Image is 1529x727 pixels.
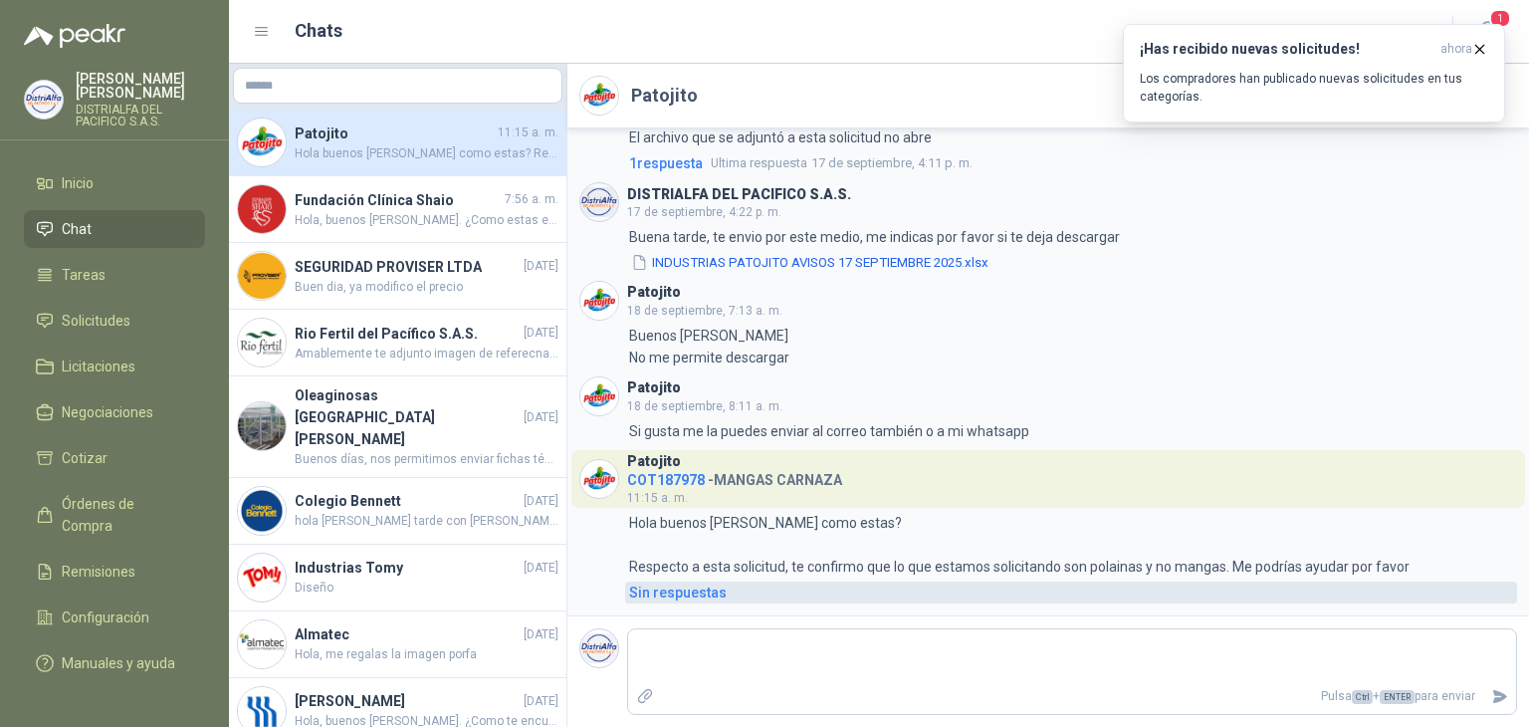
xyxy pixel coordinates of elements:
[24,256,205,294] a: Tareas
[295,189,501,211] h4: Fundación Clínica Shaio
[238,252,286,300] img: Company Logo
[627,382,681,393] h3: Patojito
[625,582,1517,604] a: Sin respuestas
[62,401,153,423] span: Negociaciones
[505,190,558,209] span: 7:56 a. m.
[229,110,566,176] a: Company LogoPatojito11:15 a. m.Hola buenos [PERSON_NAME] como estas? Respecto a esta solicitud, t...
[229,243,566,310] a: Company LogoSEGURIDAD PROVISER LTDA[DATE]Buen dia, ya modifico el precio
[524,257,558,276] span: [DATE]
[627,467,842,486] h4: - MANGAS CARNAZA
[24,164,205,202] a: Inicio
[62,172,94,194] span: Inicio
[238,185,286,233] img: Company Logo
[24,553,205,591] a: Remisiones
[295,345,558,363] span: Amablemente te adjunto imagen de referecnai y ficha tecnica, el valor ofertado es por par
[627,287,681,298] h3: Patojito
[24,302,205,340] a: Solicitudes
[62,310,130,332] span: Solicitudes
[229,310,566,376] a: Company LogoRio Fertil del Pacífico S.A.S.[DATE]Amablemente te adjunto imagen de referecnai y fic...
[627,189,851,200] h3: DISTRIALFA DEL PACIFICO S.A.S.
[627,205,781,219] span: 17 de septiembre, 4:22 p. m.
[62,447,108,469] span: Cotizar
[238,319,286,366] img: Company Logo
[580,183,618,221] img: Company Logo
[229,611,566,678] a: Company LogoAlmatec[DATE]Hola, me regalas la imagen porfa
[295,323,520,345] h4: Rio Fertil del Pacífico S.A.S.
[295,144,558,163] span: Hola buenos [PERSON_NAME] como estas? Respecto a esta solicitud, te confirmo que lo que estamos s...
[580,282,618,320] img: Company Logo
[238,487,286,535] img: Company Logo
[24,599,205,636] a: Configuración
[627,399,782,413] span: 18 de septiembre, 8:11 a. m.
[629,325,789,368] p: Buenos [PERSON_NAME] No me permite descargar
[1483,679,1516,714] button: Enviar
[62,264,106,286] span: Tareas
[62,356,135,377] span: Licitaciones
[711,153,807,173] span: Ultima respuesta
[295,450,558,469] span: Buenos días, nos permitimos enviar fichas técnicas de los elemento cotizados.
[628,679,662,714] label: Adjuntar archivos
[24,24,125,48] img: Logo peakr
[631,82,698,110] h2: Patojito
[524,324,558,343] span: [DATE]
[238,620,286,668] img: Company Logo
[580,629,618,667] img: Company Logo
[1140,41,1432,58] h3: ¡Has recibido nuevas solicitudes!
[295,623,520,645] h4: Almatec
[498,123,558,142] span: 11:15 a. m.
[580,377,618,415] img: Company Logo
[524,625,558,644] span: [DATE]
[229,376,566,478] a: Company LogoOleaginosas [GEOGRAPHIC_DATA][PERSON_NAME][DATE]Buenos días, nos permitimos enviar fi...
[62,218,92,240] span: Chat
[295,211,558,230] span: Hola, buenos [PERSON_NAME]. ¿Como estas el dia [PERSON_NAME]? [PERSON_NAME], ya mismo procedo con...
[62,606,149,628] span: Configuración
[627,304,782,318] span: 18 de septiembre, 7:13 a. m.
[524,692,558,711] span: [DATE]
[76,72,205,100] p: [PERSON_NAME] [PERSON_NAME]
[295,384,520,450] h4: Oleaginosas [GEOGRAPHIC_DATA][PERSON_NAME]
[62,652,175,674] span: Manuales y ayuda
[627,491,688,505] span: 11:15 a. m.
[629,226,1120,248] p: Buena tarde, te envio por este medio, me indicas por favor si te deja descargar
[524,408,558,427] span: [DATE]
[711,153,973,173] span: 17 de septiembre, 4:11 p. m.
[625,152,1517,174] a: 1respuestaUltima respuesta17 de septiembre, 4:11 p. m.
[662,679,1484,714] p: Pulsa + para enviar
[295,690,520,712] h4: [PERSON_NAME]
[24,210,205,248] a: Chat
[1380,690,1415,704] span: ENTER
[25,81,63,119] img: Company Logo
[62,561,135,583] span: Remisiones
[238,402,286,450] img: Company Logo
[629,252,990,273] button: INDUSTRIAS PATOJITO AVISOS 17 SEPTIEMBRE 2025.xlsx
[295,278,558,297] span: Buen dia, ya modifico el precio
[238,119,286,166] img: Company Logo
[295,17,342,45] h1: Chats
[1469,14,1505,50] button: 1
[24,393,205,431] a: Negociaciones
[524,492,558,511] span: [DATE]
[1352,690,1373,704] span: Ctrl
[1140,70,1488,106] p: Los compradores han publicado nuevas solicitudes en tus categorías.
[295,256,520,278] h4: SEGURIDAD PROVISER LTDA
[580,77,618,115] img: Company Logo
[295,579,558,598] span: Diseño
[627,456,681,467] h3: Patojito
[629,512,1410,578] p: Hola buenos [PERSON_NAME] como estas? Respecto a esta solicitud, te confirmo que lo que estamos s...
[580,460,618,498] img: Company Logo
[62,493,186,537] span: Órdenes de Compra
[629,420,1029,442] p: Si gusta me la puedes enviar al correo también o a mi whatsapp
[295,645,558,664] span: Hola, me regalas la imagen porfa
[238,554,286,602] img: Company Logo
[24,644,205,682] a: Manuales y ayuda
[24,439,205,477] a: Cotizar
[229,545,566,611] a: Company LogoIndustrias Tomy[DATE]Diseño
[524,559,558,578] span: [DATE]
[24,348,205,385] a: Licitaciones
[629,582,727,604] div: Sin respuestas
[295,122,494,144] h4: Patojito
[1440,41,1472,58] span: ahora
[76,104,205,127] p: DISTRIALFA DEL PACIFICO S.A.S.
[627,472,705,488] span: COT187978
[229,478,566,545] a: Company LogoColegio Bennett[DATE]hola [PERSON_NAME] tarde con [PERSON_NAME]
